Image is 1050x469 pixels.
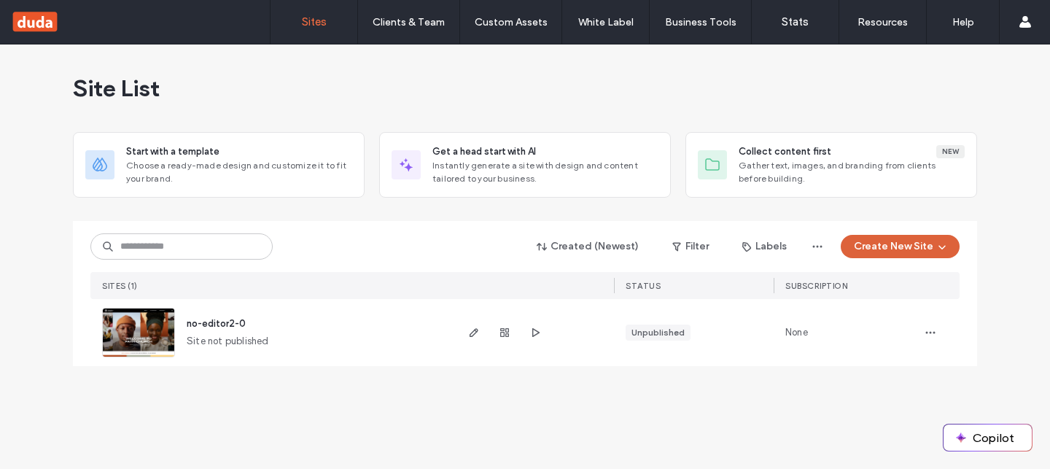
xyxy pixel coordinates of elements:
[73,132,365,198] div: Start with a templateChoose a ready-made design and customize it to fit your brand.
[578,16,634,28] label: White Label
[432,144,536,159] span: Get a head start with AI
[739,144,831,159] span: Collect content first
[739,159,965,185] span: Gather text, images, and branding from clients before building.
[729,235,800,258] button: Labels
[685,132,977,198] div: Collect content firstNewGather text, images, and branding from clients before building.
[626,281,661,291] span: STATUS
[126,159,352,185] span: Choose a ready-made design and customize it to fit your brand.
[373,16,445,28] label: Clients & Team
[302,15,327,28] label: Sites
[841,235,960,258] button: Create New Site
[782,15,809,28] label: Stats
[665,16,736,28] label: Business Tools
[126,144,219,159] span: Start with a template
[379,132,671,198] div: Get a head start with AIInstantly generate a site with design and content tailored to your business.
[944,425,1032,451] button: Copilot
[857,16,908,28] label: Resources
[102,281,138,291] span: SITES (1)
[936,145,965,158] div: New
[631,326,685,339] div: Unpublished
[187,334,269,349] span: Site not published
[432,159,658,185] span: Instantly generate a site with design and content tailored to your business.
[187,318,246,329] a: no-editor2-0
[785,325,808,340] span: None
[524,235,652,258] button: Created (Newest)
[658,235,723,258] button: Filter
[952,16,974,28] label: Help
[785,281,847,291] span: SUBSCRIPTION
[475,16,548,28] label: Custom Assets
[73,74,160,103] span: Site List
